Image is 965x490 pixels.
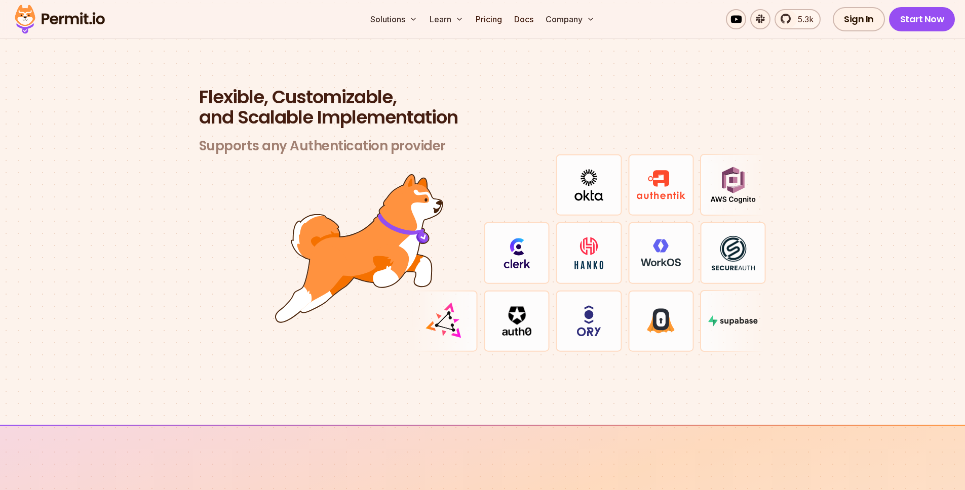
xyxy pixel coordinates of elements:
a: Start Now [889,7,955,31]
a: 5.3k [775,9,821,29]
h3: Supports any Authentication provider [199,138,766,154]
button: Solutions [366,9,421,29]
button: Company [542,9,599,29]
button: Learn [426,9,468,29]
img: Permit logo [10,2,109,36]
a: Sign In [833,7,885,31]
span: Flexible, Customizable, [199,87,766,107]
a: Pricing [472,9,506,29]
a: Docs [510,9,537,29]
h2: and Scalable Implementation [199,87,766,128]
span: 5.3k [792,13,814,25]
